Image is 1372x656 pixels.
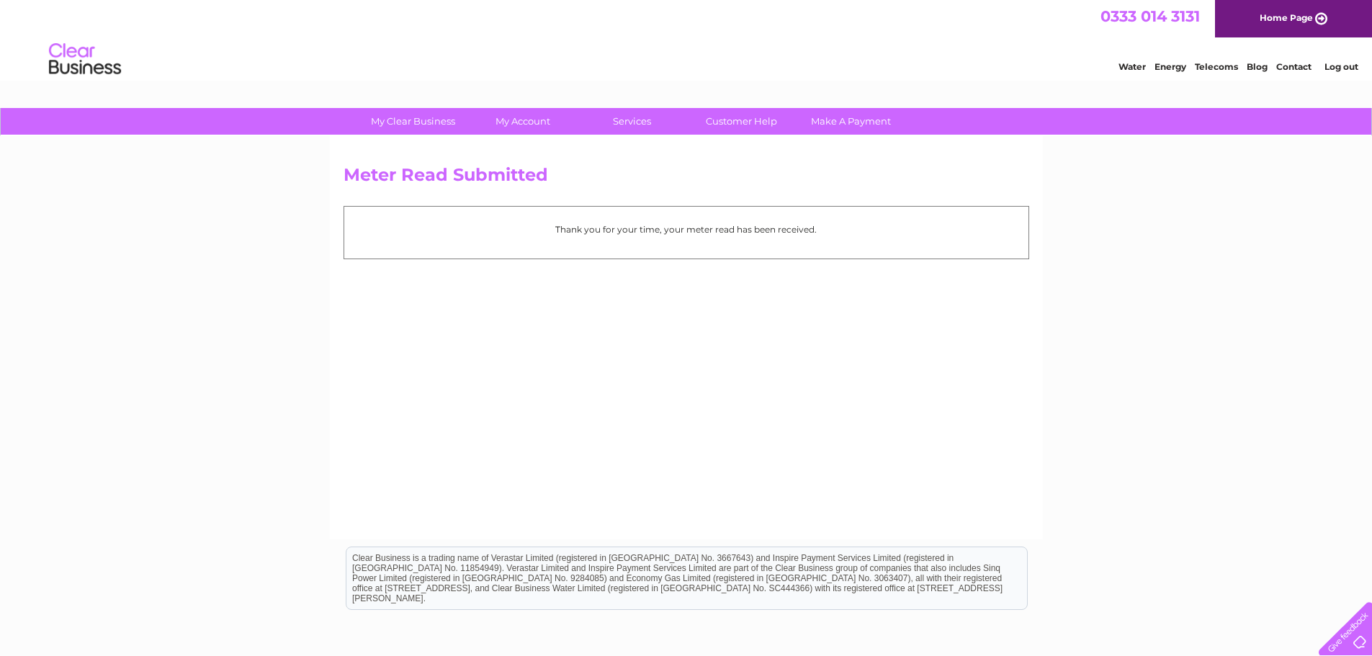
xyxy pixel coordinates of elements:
[573,108,691,135] a: Services
[354,108,472,135] a: My Clear Business
[682,108,801,135] a: Customer Help
[1324,61,1358,72] a: Log out
[463,108,582,135] a: My Account
[344,165,1029,192] h2: Meter Read Submitted
[792,108,910,135] a: Make A Payment
[1276,61,1312,72] a: Contact
[1100,7,1200,25] a: 0333 014 3131
[48,37,122,81] img: logo.png
[351,223,1021,236] p: Thank you for your time, your meter read has been received.
[1247,61,1268,72] a: Blog
[1154,61,1186,72] a: Energy
[1118,61,1146,72] a: Water
[1195,61,1238,72] a: Telecoms
[346,8,1027,70] div: Clear Business is a trading name of Verastar Limited (registered in [GEOGRAPHIC_DATA] No. 3667643...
